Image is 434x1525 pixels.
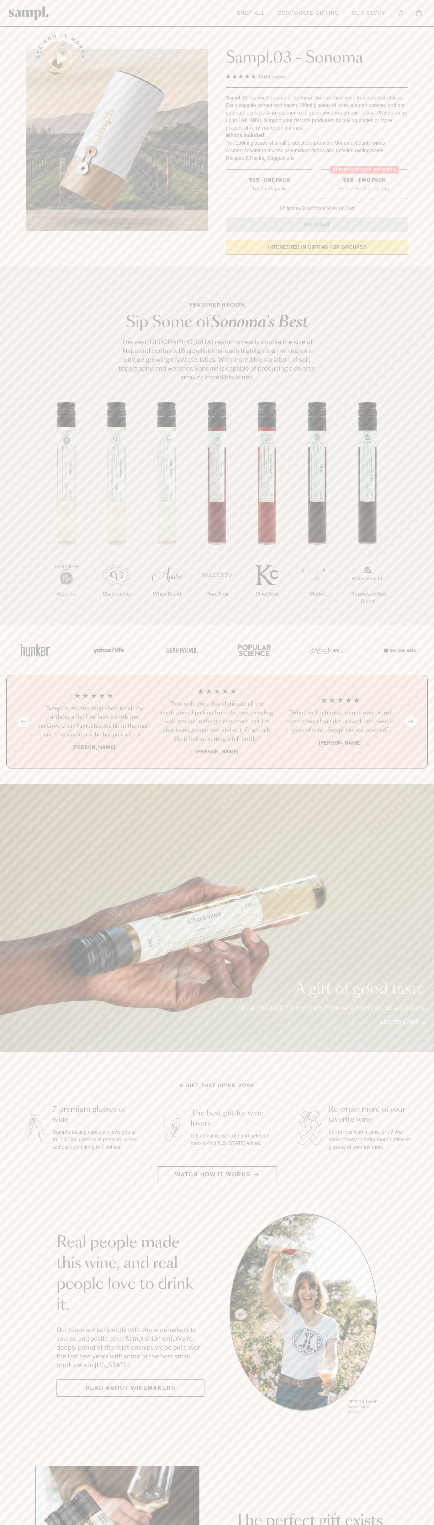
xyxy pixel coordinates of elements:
span: 140 [258,74,267,80]
p: Chardonnay [92,590,142,598]
li: 2 / 4 [161,688,274,756]
a: interested in gifting for groups? [226,240,408,255]
b: [PERSON_NAME] [72,744,115,750]
span: $55 - One Pack [249,177,290,184]
li: 7 / 7 [342,402,393,625]
li: 2 / 7 [92,402,142,618]
h3: Re-order more of your favorite wine [329,1105,414,1125]
small: Perfect For 2-4 Tastings [337,185,391,192]
a: Shop All [234,6,268,20]
p: A gift of good taste [238,982,425,997]
li: 5 / 7 [242,402,292,618]
li: Christmas Sale Pricing Shown In Cart [277,205,357,211]
li: 1 / 7 [41,402,92,618]
div: Christmas SALE! Save 20% [330,166,399,174]
img: Sampl logo [9,6,49,20]
p: Featured Region [117,301,317,309]
ul: carousel [230,1213,378,1415]
li: 1 / 4 [37,688,151,756]
p: White Blend [142,590,192,598]
p: Albarino [41,590,92,598]
small: Try the Capsule [252,185,287,192]
li: 6 / 7 [292,402,342,618]
h3: “Sampl is my one-stop shop for all my birthday gifts! Our best friends just received their Sampl ... [37,704,151,739]
h2: Real people made this wine, and real people love to drink it. [56,1233,204,1315]
span: Reviews [267,74,287,80]
li: 3 / 4 [283,688,397,756]
p: Fall in love with a wine, or 7? We make it easy to order more bottles or glasses of your favorites. [329,1128,414,1151]
li: A smart coaster to access winemaker videos and detailed tasting notes. [226,147,408,154]
img: Artboard_3_0b291449-6e8c-4d07-b2c2-3f3601a19cd1_x450.png [307,637,345,664]
p: Gift a tasting flight of hand-selected, hard-to-find [US_STATE] wines. [191,1132,276,1147]
img: Artboard_6_04f9a106-072f-468a-bdd7-f11783b05722_x450.png [89,637,127,664]
h3: “Not only does this eliminate all the confusion of picking from the never ending wall of wine in ... [161,700,274,744]
li: 3 / 7 [142,402,192,618]
button: Next slide [405,716,417,727]
h2: Sip Some of [117,315,317,330]
div: slide 1 [230,1213,378,1415]
button: Watch how it works [157,1166,277,1183]
p: Proprietary Red Blend [342,590,393,605]
h3: 7 premium glasses of wine [53,1105,138,1125]
p: Merlot [292,590,342,598]
p: Our team works directly with the winemakers to source and bottle each Sampl shipment. We’re deepl... [56,1325,204,1369]
img: Sampl.03 - Sonoma [26,49,208,231]
li: Recipes & Pairing Suggestions [226,154,408,162]
strong: What’s Included: [226,133,266,138]
li: 7x - 100ml glasses of small production, premium Sonoma County wines [226,139,408,147]
span: $88 - Two Pack [343,177,386,184]
button: Previous slide [17,716,29,727]
p: Pinot Noir [242,590,292,598]
li: 4 / 7 [192,402,242,618]
a: Add to cart [379,1018,425,1027]
div: Sampl.03 lets you try some of Sonoma County's best wine from small producers. Each capsule comes ... [226,94,408,132]
p: The vast [GEOGRAPHIC_DATA] region is nearly double the size of Napa and contains 18 appellations,... [117,338,317,382]
p: Pinot Noir [192,590,242,598]
img: Artboard_7_5b34974b-f019-449e-91fb-745f8d0877ee_x450.png [380,637,418,664]
img: Artboard_1_c8cd28af-0030-4af1-819c-248e302c7f06_x450.png [16,637,54,664]
img: Artboard_5_7fdae55a-36fd-43f7-8bfd-f74a06a2878e_x450.png [162,637,199,664]
h1: Sampl.03 - Sonoma [226,49,408,67]
a: Read about Winemakers [56,1379,204,1397]
b: [PERSON_NAME] [319,740,362,746]
h3: The best gift for wine lovers [191,1108,276,1128]
div: 140Reviews [226,72,287,81]
button: See how it works [43,41,78,76]
h3: “Whether I'm having friends over or just tired from a long day at work and need a glass of wine, ... [283,709,397,735]
a: Corporate Gifting [274,6,342,20]
p: The perfect gift for everyone from wine lovers to casual sippers. [238,1003,425,1012]
h2: A gift that gives more [180,1082,255,1089]
a: Our Story [349,6,389,20]
b: [PERSON_NAME] [196,749,238,755]
p: [PERSON_NAME] Sutro, Sutro Wines [347,1399,378,1415]
p: Sampl's tasting capsule allows you to try 7 100ml glasses of premium wines without committing to ... [53,1128,138,1151]
button: Sold Out [226,217,408,232]
img: Artboard_4_28b4d326-c26e-48f9-9c80-911f17d6414e_x450.png [235,637,272,664]
em: Sonoma's Best [211,315,308,330]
